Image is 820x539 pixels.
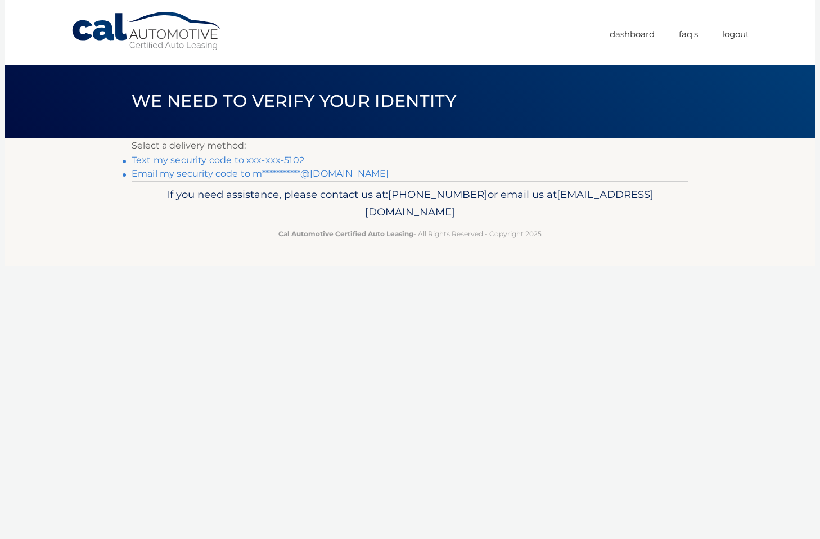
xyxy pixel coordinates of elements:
[71,11,223,51] a: Cal Automotive
[278,230,413,238] strong: Cal Automotive Certified Auto Leasing
[388,188,488,201] span: [PHONE_NUMBER]
[132,91,456,111] span: We need to verify your identity
[722,25,749,43] a: Logout
[132,138,688,154] p: Select a delivery method:
[132,155,304,165] a: Text my security code to xxx-xxx-5102
[139,186,681,222] p: If you need assistance, please contact us at: or email us at
[679,25,698,43] a: FAQ's
[139,228,681,240] p: - All Rights Reserved - Copyright 2025
[610,25,655,43] a: Dashboard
